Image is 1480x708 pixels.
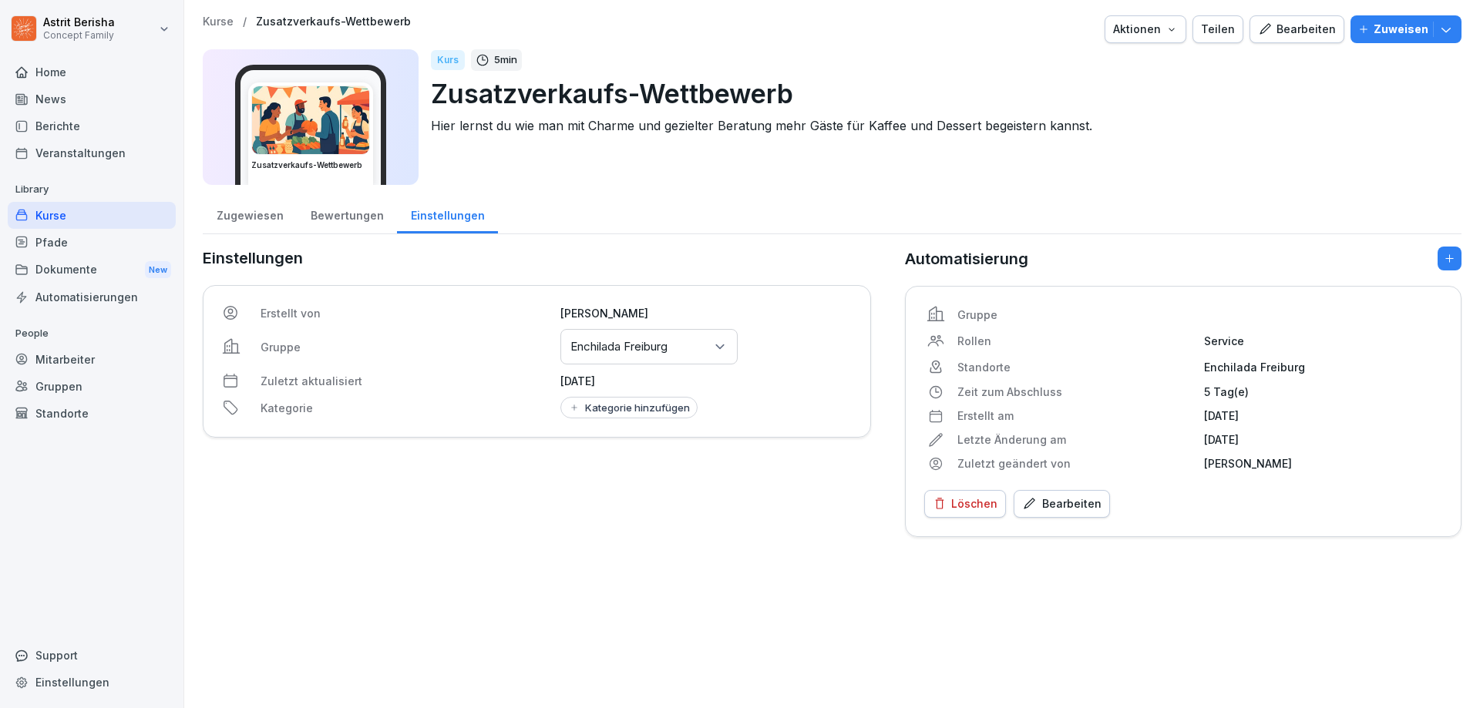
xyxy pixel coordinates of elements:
p: Gruppe [261,339,551,355]
p: Zusatzverkaufs-Wettbewerb [431,74,1449,113]
p: Rollen [957,333,1196,349]
button: Bearbeiten [1014,490,1110,518]
a: Home [8,59,176,86]
a: Automatisierungen [8,284,176,310]
a: Zugewiesen [203,194,297,233]
p: [DATE] [1204,408,1442,424]
p: [DATE] [1204,431,1442,448]
div: Kategorie hinzufügen [568,401,690,414]
p: Zuweisen [1374,21,1428,38]
a: Mitarbeiter [8,346,176,373]
p: Automatisierung [905,247,1028,270]
a: Einstellungen [397,194,498,233]
div: Bearbeiten [1022,495,1102,512]
button: Bearbeiten [1250,15,1344,43]
div: Kurs [431,50,465,70]
div: New [145,261,171,279]
p: People [8,321,176,346]
p: Erstellt am [957,408,1196,424]
p: [PERSON_NAME] [560,305,852,321]
button: Löschen [924,490,1006,518]
p: Hier lernst du wie man mit Charme und gezielter Beratung mehr Gäste für Kaffee und Dessert begeis... [431,116,1449,135]
p: Zeit zum Abschluss [957,384,1196,400]
a: News [8,86,176,112]
a: Berichte [8,112,176,139]
div: Teilen [1201,21,1235,38]
a: Einstellungen [8,669,176,696]
p: Letzte Änderung am [957,431,1196,448]
a: Standorte [8,400,176,427]
p: Library [8,177,176,202]
p: Astrit Berisha [43,16,115,29]
button: Kategorie hinzufügen [560,397,698,418]
p: Gruppe [957,307,1196,323]
div: Aktionen [1113,21,1178,38]
button: Teilen [1192,15,1243,43]
img: gzjhm8npehr9v7jmyvlvzhhe.png [252,86,369,154]
a: Kurse [8,202,176,229]
a: Kurse [203,15,234,29]
p: Kategorie [261,400,551,416]
p: [PERSON_NAME] [1204,455,1442,471]
div: Dokumente [8,256,176,284]
a: Bewertungen [297,194,397,233]
p: 5 min [494,52,517,68]
a: DokumenteNew [8,256,176,284]
p: [DATE] [560,373,852,389]
p: Enchilada Freiburg [570,339,668,354]
p: Zuletzt aktualisiert [261,373,551,389]
p: / [243,15,247,29]
p: Enchilada Freiburg [1204,359,1442,375]
button: Aktionen [1105,15,1186,43]
p: Standorte [957,359,1196,375]
div: Support [8,642,176,669]
h3: Zusatzverkaufs-Wettbewerb [251,159,370,171]
button: Zuweisen [1350,15,1461,43]
p: Service [1204,333,1442,349]
p: Erstellt von [261,305,551,321]
a: Zusatzverkaufs-Wettbewerb [256,15,411,29]
a: Pfade [8,229,176,256]
p: Einstellungen [203,247,871,270]
a: Gruppen [8,373,176,400]
p: 5 Tag(e) [1204,384,1442,400]
p: Concept Family [43,30,115,41]
div: Löschen [933,495,997,512]
a: Veranstaltungen [8,139,176,166]
p: Zuletzt geändert von [957,455,1196,471]
div: Bearbeiten [1258,21,1336,38]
